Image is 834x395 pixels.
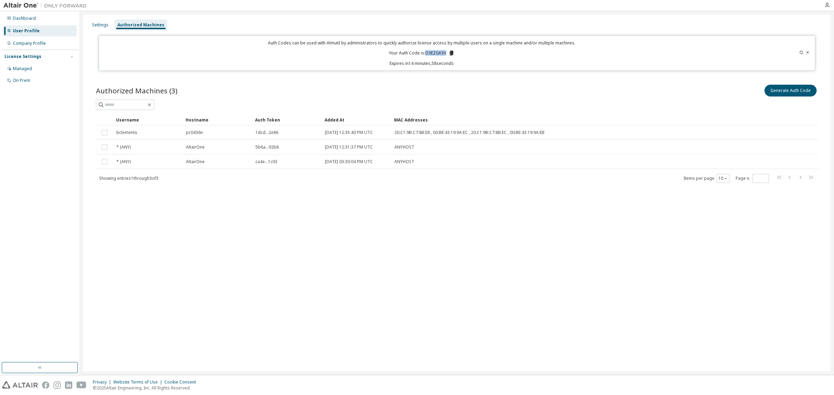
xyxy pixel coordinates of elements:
[116,159,131,165] span: * (ANY)
[255,144,279,150] span: 5b6a...92b8
[325,130,373,135] span: [DATE] 12:35:40 PM UTC
[394,159,414,165] span: ANYHOST
[13,28,40,34] div: User Profile
[389,50,455,56] p: Your Auth Code is: D3EZGK3V
[13,41,46,46] div: Company Profile
[684,174,729,183] span: Items per page
[186,159,205,165] span: AltairOne
[255,159,277,165] span: ca4e...1c03
[255,114,319,125] div: Auth Token
[116,114,180,125] div: Username
[93,385,200,391] p: © 2025 Altair Engineering, Inc. All Rights Reserved.
[164,379,200,385] div: Cookie Consent
[65,381,72,389] img: linkedin.svg
[3,2,90,9] img: Altair One
[325,144,373,150] span: [DATE] 12:31:37 PM UTC
[99,175,158,181] span: Showing entries 1 through 3 of 3
[93,379,113,385] div: Privacy
[92,22,108,28] div: Settings
[5,54,41,59] div: License Settings
[116,130,137,135] span: bclements
[2,381,38,389] img: altair_logo.svg
[394,130,545,135] span: 20:C1:9B:C7:8B:E8 , 00:BE:43:19:9A:EC , 20:C1:9B:C7:8B:EC , 00:BE:43:19:9A:EB
[186,144,205,150] span: AltairOne
[394,114,747,125] div: MAC Addresses
[394,144,414,150] span: ANYHOST
[13,16,36,21] div: Dashboard
[103,40,740,46] p: Auth Codes can be used with Almutil by administrators to quickly authorize license access by mult...
[325,114,389,125] div: Added At
[13,66,32,72] div: Managed
[96,86,178,95] span: Authorized Machines (3)
[736,174,769,183] span: Page n.
[117,22,164,28] div: Authorized Machines
[255,130,278,135] span: 1dcd...2e86
[718,176,728,181] button: 10
[42,381,49,389] img: facebook.svg
[13,78,30,83] div: On Prem
[186,114,250,125] div: Hostname
[103,60,740,66] p: Expires in 14 minutes, 58 seconds
[113,379,164,385] div: Website Terms of Use
[186,130,203,135] span: pc0436n
[764,85,817,96] button: Generate Auth Code
[325,159,373,165] span: [DATE] 03:30:04 PM UTC
[54,381,61,389] img: instagram.svg
[76,381,87,389] img: youtube.svg
[116,144,131,150] span: * (ANY)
